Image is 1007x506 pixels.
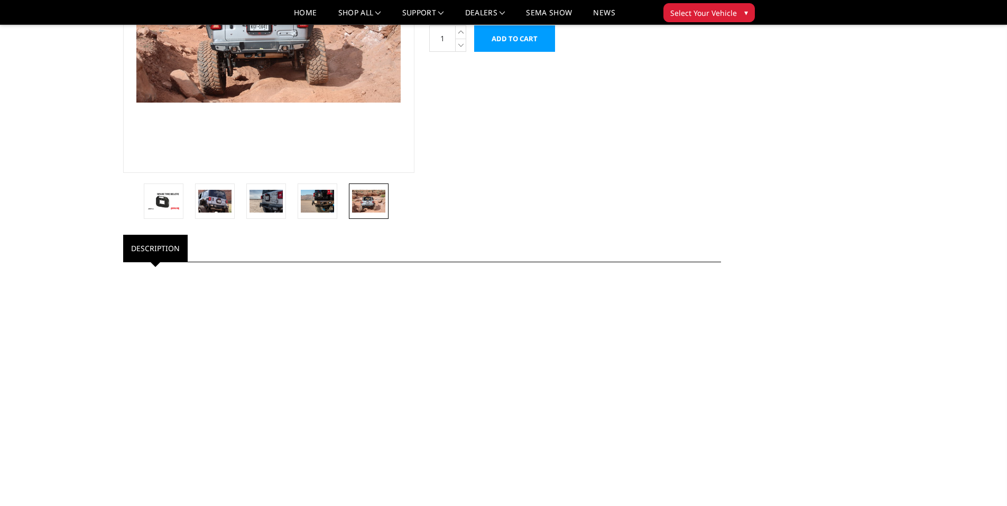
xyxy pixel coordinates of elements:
a: Description [123,235,188,262]
img: Jeep JL Spare Tire Delete [301,190,334,212]
span: ▾ [744,7,748,18]
a: Home [294,9,317,24]
img: Jeep JL Spare Tire Delete [198,190,232,212]
a: shop all [338,9,381,24]
img: Jeep JL Spare Tire Delete [147,192,180,210]
button: Select Your Vehicle [663,3,755,22]
img: Jeep JL Spare Tire Delete [250,190,283,212]
a: SEMA Show [526,9,572,24]
input: Add to Cart [474,25,555,52]
a: Dealers [465,9,505,24]
img: Jeep JL Spare Tire Delete [352,190,385,212]
a: News [593,9,615,24]
a: Support [402,9,444,24]
span: Select Your Vehicle [670,7,737,19]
